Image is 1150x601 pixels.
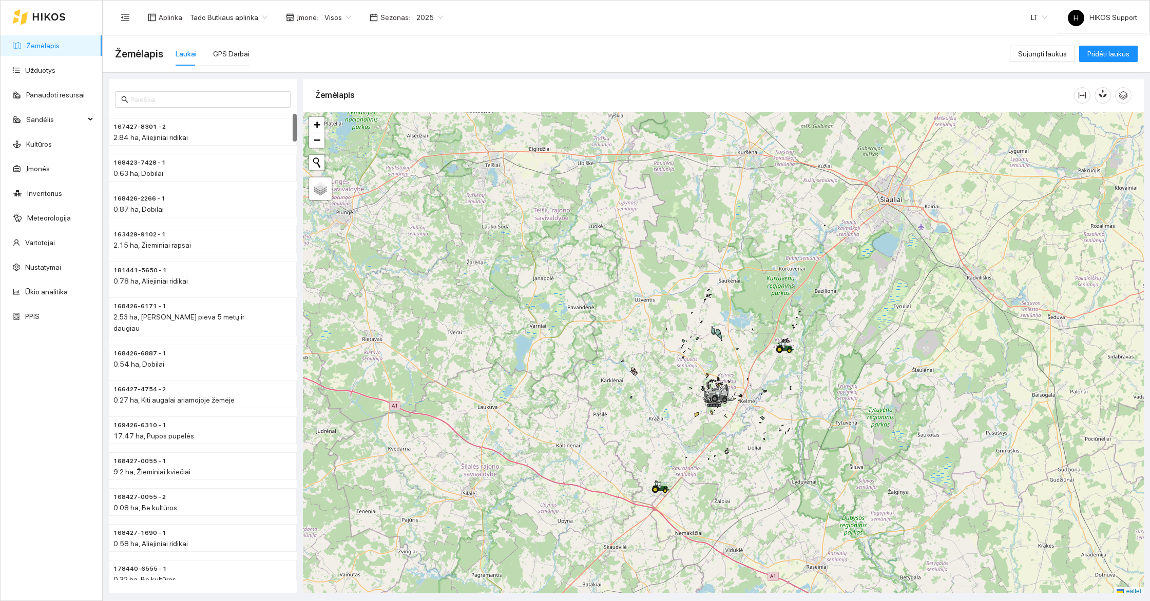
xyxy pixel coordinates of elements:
span: 167427-8301 - 2 [113,122,166,132]
span: LT [1031,10,1047,25]
span: 181441-5650 - 1 [113,266,167,275]
a: Inventorius [27,189,62,197]
span: + [314,118,320,131]
span: Sandėlis [26,109,85,130]
a: Sujungti laukus [1010,50,1075,58]
span: 0.58 ha, Aliejiniai ridikai [113,539,188,548]
div: Laukai [176,48,197,59]
span: layout [148,13,156,22]
span: Tado Butkaus aplinka [190,10,267,25]
span: 2.15 ha, Žieminiai rapsai [113,241,191,249]
div: Žemėlapis [315,81,1074,110]
a: Vartotojai [25,238,55,247]
a: Meteorologija [27,214,71,222]
span: Visos [324,10,351,25]
a: Kultūros [26,140,52,148]
span: 168426-6887 - 1 [113,349,166,358]
span: 166427-4754 - 2 [113,385,166,394]
span: 0.87 ha, Dobilai [113,205,164,213]
span: Įmonė : [297,12,318,23]
span: Pridėti laukus [1087,48,1129,59]
span: Žemėlapis [115,46,163,62]
span: 178440-6555 - 1 [113,564,167,574]
a: Zoom in [309,117,324,132]
span: 169426-6310 - 1 [113,420,166,430]
span: menu-fold [121,13,130,22]
span: Sezonas : [380,12,410,23]
span: search [121,96,128,103]
a: Zoom out [309,132,324,148]
span: 168423-7428 - 1 [113,158,166,168]
span: H [1074,10,1079,26]
span: HIKOS Support [1068,13,1137,22]
button: column-width [1074,87,1090,104]
span: 168427-0055 - 1 [113,456,166,466]
span: 2.53 ha, [PERSON_NAME] pieva 5 metų ir daugiau [113,313,244,332]
span: Sujungti laukus [1018,48,1067,59]
input: Paieška [130,94,284,105]
a: Pridėti laukus [1079,50,1138,58]
a: Layers [309,177,332,200]
span: shop [286,13,294,22]
a: Žemėlapis [26,42,60,50]
div: GPS Darbai [213,48,250,59]
span: 0.08 ha, Be kultūros [113,504,177,512]
span: calendar [370,13,378,22]
span: 2.84 ha, Aliejiniai ridikai [113,133,188,142]
span: 168427-1690 - 1 [113,528,166,538]
span: Aplinka : [159,12,184,23]
button: Initiate a new search [309,155,324,170]
span: 9.2 ha, Žieminiai kviečiai [113,468,190,476]
a: Panaudoti resursai [26,91,85,99]
button: menu-fold [115,7,136,28]
a: PPIS [25,312,40,320]
span: 0.78 ha, Aliejiniai ridikai [113,277,188,285]
span: 2025 [416,10,443,25]
button: Pridėti laukus [1079,46,1138,62]
a: Užduotys [25,66,55,74]
a: Nustatymai [25,263,61,271]
span: 0.63 ha, Dobilai [113,169,163,177]
button: Sujungti laukus [1010,46,1075,62]
span: − [314,133,320,146]
span: 168426-2266 - 1 [113,194,165,204]
span: 17.47 ha, Pupos pupelės [113,432,194,440]
a: Leaflet [1117,588,1141,595]
span: 0.27 ha, Kiti augalai ariamojoje žemėje [113,396,235,404]
span: 168427-0055 - 2 [113,492,166,502]
span: 0.54 ha, Dobilai [113,360,164,368]
span: 168426-6171 - 1 [113,302,166,311]
span: 0.32 ha, Be kultūros [113,575,176,584]
a: Įmonės [26,165,50,173]
a: Ūkio analitika [25,288,68,296]
span: 163429-9102 - 1 [113,230,166,239]
span: column-width [1075,91,1090,99]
